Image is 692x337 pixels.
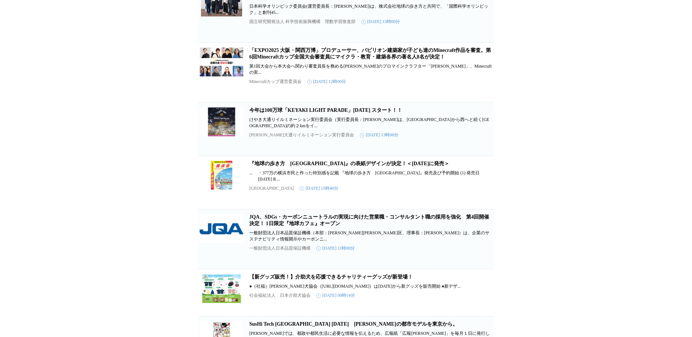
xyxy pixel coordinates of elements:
[249,107,402,113] a: 今年は100万球「KEYAKI LIGHT PARADE」[DATE] スタート！！
[249,321,458,327] a: SusHi Tech [GEOGRAPHIC_DATA] [DATE] [PERSON_NAME]の都市モデルを東京から。
[200,160,243,190] img: 『地球の歩き方 横浜市』の表紙デザインが決定！＜令和６年８月１日に発売＞
[249,283,492,289] p: ●（社福）[PERSON_NAME]犬協会（[URL][DOMAIN_NAME]）は[DATE]から新グッズを販売開始 ●新デザ...
[200,274,243,303] img: 【新グッズ販売！】介助犬を応援できるチャリティーグッズが新登場！
[249,48,491,60] a: 「EXPO2025 大阪・関西万博」プロデューサー、パビリオン建築家が子ども達のMinecraft作品を審査。第6回Minecraftカップ全国大会審査員にマイクラ・教育・建築各界の著名人8名が決定！
[361,19,400,25] time: [DATE] 13時00分
[249,79,301,85] p: Minecraftカップ運営委員会
[249,230,492,242] p: 一般財団法人日本品質保証機構（本部：[PERSON_NAME][PERSON_NAME]区、理事長：[PERSON_NAME]）は、企業のサステナビリティ情報開示やカーボンニ...
[360,132,399,138] time: [DATE] 13時00分
[249,186,294,191] p: [GEOGRAPHIC_DATA]
[200,214,243,243] img: JQA、SDGs・カーボンニュートラルの実現に向けた営業職・コンサルタント職の採用を強化 第4回開催決定！ 1日限定『地球カフェ』オープン
[249,19,355,25] p: 国立研究開発法人 科学技術振興機構 理数学習推進部
[200,47,243,76] img: 「EXPO2025 大阪・関西万博」プロデューサー、パビリオン建築家が子ども達のMinecraft作品を審査。第6回Minecraftカップ全国大会審査員にマイクラ・教育・建築各界の著名人8名が決定！
[300,185,338,192] time: [DATE] 15時40分
[249,214,489,226] a: JQA、SDGs・カーボンニュートラルの実現に向けた営業職・コンサルタント職の採用を強化 第4回開催決定！ 1日限定『地球カフェ』オープン
[249,292,311,299] p: 社会福祉法人 日本介助犬協会
[249,274,413,280] a: 【新グッズ販売！】介助犬を応援できるチャリティーグッズが新登場！
[249,132,354,138] p: [PERSON_NAME]大通りイルミネーション実行委員会
[249,3,492,16] p: 日本科学オリンピック委員会(運営委員長：[PERSON_NAME])は、株式会社地球の歩き方と共同で、「国際科学オリンピック」と創刊45...
[316,245,355,251] time: [DATE] 11時00分
[249,117,492,129] p: けやき大通りイルミネーション実行委員会（実行委員長：[PERSON_NAME]は、[GEOGRAPHIC_DATA]から西へと続く[GEOGRAPHIC_DATA]の約２kmをイ...
[307,79,346,85] time: [DATE] 12時00分
[249,161,449,166] a: 『地球の歩き方 [GEOGRAPHIC_DATA]』の表紙デザインが決定！＜[DATE]に発売＞
[316,292,355,299] time: [DATE] 09時14分
[249,245,311,251] p: 一般財団法人日本品質保証機構
[200,107,243,136] img: 今年は100万球「KEYAKI LIGHT PARADE」2024年11月23日 スタート！！
[249,63,492,76] p: 第1回大会から本大会へ関わり審査員長を務める[PERSON_NAME]のプロマインクラフター「[PERSON_NAME]」、Minecraftの実...
[249,170,492,182] p: ... ・377万の横浜市民と作った特別感を記載 『地球の歩き方 [GEOGRAPHIC_DATA]』発売及び予約開始 (1) 発売日 [DATE]８...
